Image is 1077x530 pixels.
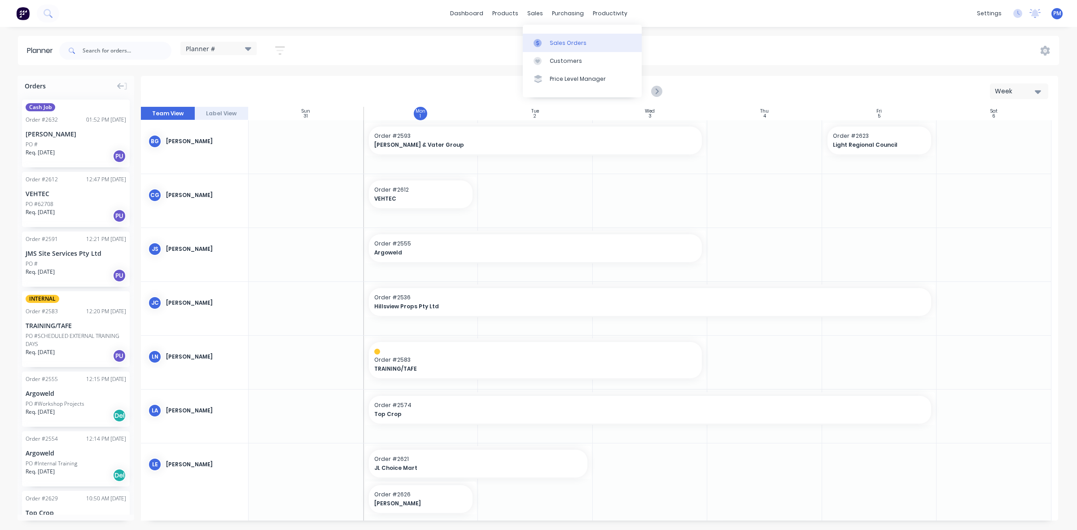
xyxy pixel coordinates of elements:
[374,365,665,373] span: TRAINING/TAFE
[763,114,766,118] div: 4
[148,135,162,148] div: BG
[166,460,241,469] div: [PERSON_NAME]
[374,410,871,418] span: Top Crop
[534,114,536,118] div: 2
[374,491,468,499] span: Order # 2626
[26,268,55,276] span: Req. [DATE]
[26,235,58,243] div: Order # 2591
[148,242,162,256] div: JS
[523,7,547,20] div: sales
[972,7,1006,20] div: settings
[113,469,126,482] div: Del
[166,191,241,199] div: [PERSON_NAME]
[878,114,880,118] div: 5
[148,296,162,310] div: JC
[86,435,126,443] div: 12:14 PM [DATE]
[992,114,995,118] div: 6
[148,188,162,202] div: CG
[113,209,126,223] div: PU
[374,455,582,463] span: Order # 2621
[148,404,162,417] div: LA
[420,114,421,118] div: 1
[27,45,57,56] div: Planner
[26,408,55,416] span: Req. [DATE]
[531,109,539,114] div: Tue
[374,302,871,311] span: Hillsview Props Pty Ltd
[374,356,697,364] span: Order # 2583
[547,7,588,20] div: purchasing
[166,353,241,361] div: [PERSON_NAME]
[645,109,655,114] div: Wed
[374,141,665,149] span: [PERSON_NAME] & Vater Group
[374,464,561,472] span: JL Choice Mart
[833,141,917,149] span: Light Regional Council
[488,7,523,20] div: products
[141,107,195,120] button: Team View
[416,109,425,114] div: Mon
[374,240,697,248] span: Order # 2555
[374,195,458,203] span: VEHTEC
[374,186,468,194] span: Order # 2612
[26,116,58,124] div: Order # 2632
[374,249,665,257] span: Argoweld
[26,348,55,356] span: Req. [DATE]
[26,208,55,216] span: Req. [DATE]
[523,70,642,88] a: Price Level Manager
[86,116,126,124] div: 01:52 PM [DATE]
[26,249,126,258] div: JMS Site Services Pty Ltd
[26,389,126,398] div: Argoweld
[26,140,38,149] div: PO #
[195,107,249,120] button: Label View
[86,495,126,503] div: 10:50 AM [DATE]
[26,260,38,268] div: PO #
[446,7,488,20] a: dashboard
[26,175,58,184] div: Order # 2612
[26,321,126,330] div: TRAINING/TAFE
[83,42,171,60] input: Search for orders...
[588,7,632,20] div: productivity
[302,109,310,114] div: Sun
[25,81,46,91] span: Orders
[26,129,126,139] div: [PERSON_NAME]
[166,299,241,307] div: [PERSON_NAME]
[648,114,652,118] div: 3
[26,307,58,315] div: Order # 2583
[148,458,162,471] div: LE
[186,44,215,53] span: Planner #
[876,109,882,114] div: Fri
[113,349,126,363] div: PU
[1053,9,1061,18] span: PM
[26,448,126,458] div: Argoweld
[990,109,998,114] div: Sat
[16,7,30,20] img: Factory
[26,332,126,348] div: PO #SCHEDULED EXTERNAL TRAINING DAYS
[523,52,642,70] a: Customers
[26,468,55,476] span: Req. [DATE]
[113,149,126,163] div: PU
[26,435,58,443] div: Order # 2554
[26,375,58,383] div: Order # 2555
[26,295,59,303] span: INTERNAL
[26,149,55,157] span: Req. [DATE]
[550,57,582,65] div: Customers
[166,137,241,145] div: [PERSON_NAME]
[113,269,126,282] div: PU
[148,350,162,364] div: LN
[760,109,769,114] div: Thu
[26,400,84,408] div: PO #Workshop Projects
[26,495,58,503] div: Order # 2629
[550,75,606,83] div: Price Level Manager
[990,83,1048,99] button: Week
[374,132,697,140] span: Order # 2593
[995,87,1036,96] div: Week
[303,114,308,118] div: 31
[26,103,55,111] span: Cash Job
[113,409,126,422] div: Del
[833,132,926,140] span: Order # 2623
[86,375,126,383] div: 12:15 PM [DATE]
[26,460,77,468] div: PO #Internal Training
[374,499,458,508] span: [PERSON_NAME]
[166,245,241,253] div: [PERSON_NAME]
[86,235,126,243] div: 12:21 PM [DATE]
[86,175,126,184] div: 12:47 PM [DATE]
